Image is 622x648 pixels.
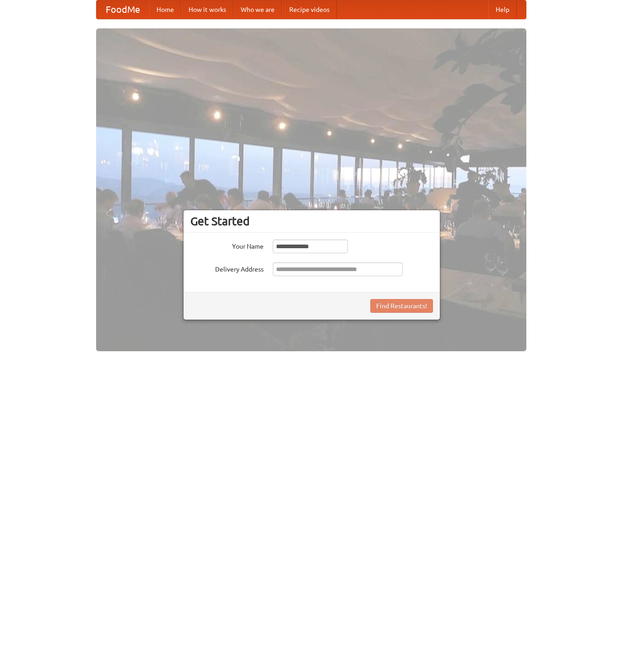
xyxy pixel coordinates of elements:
[282,0,337,19] a: Recipe videos
[488,0,517,19] a: Help
[190,262,264,274] label: Delivery Address
[190,240,264,251] label: Your Name
[149,0,181,19] a: Home
[181,0,233,19] a: How it works
[370,299,433,313] button: Find Restaurants!
[190,214,433,228] h3: Get Started
[233,0,282,19] a: Who we are
[97,0,149,19] a: FoodMe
